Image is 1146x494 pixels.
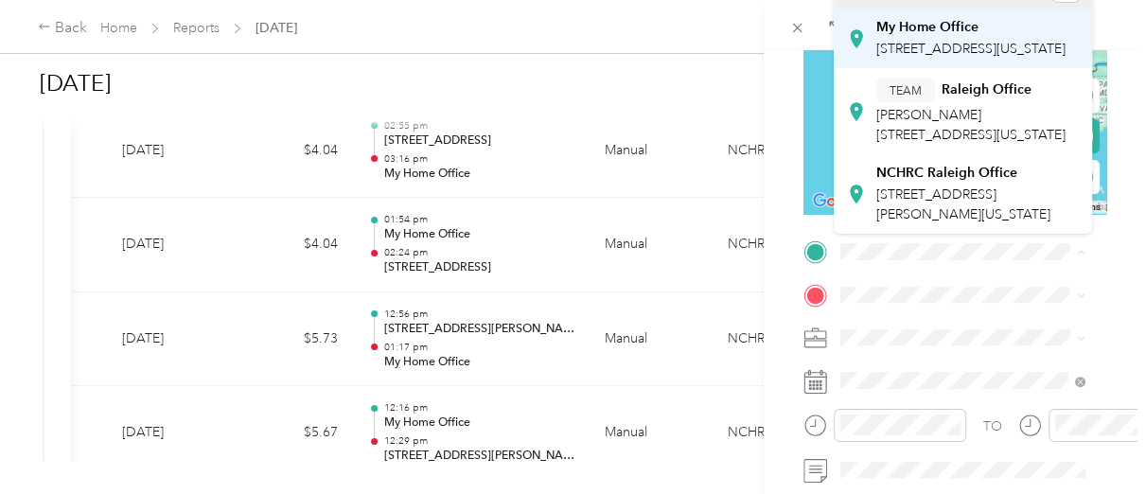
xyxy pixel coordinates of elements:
span: [STREET_ADDRESS][PERSON_NAME][US_STATE] [876,186,1050,222]
span: TEAM [890,81,922,98]
a: Open this area in Google Maps (opens a new window) [808,189,871,214]
button: TEAM [876,79,935,102]
span: [STREET_ADDRESS][US_STATE] [876,41,1066,57]
strong: NCHRC Raleigh Office [876,165,1017,182]
img: Google [808,189,871,214]
iframe: Everlance-gr Chat Button Frame [1040,388,1146,494]
strong: My Home Office [876,19,979,36]
strong: Raleigh Office [942,81,1031,98]
span: [PERSON_NAME][STREET_ADDRESS][US_STATE] [876,107,1066,143]
div: TO [983,416,1002,436]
